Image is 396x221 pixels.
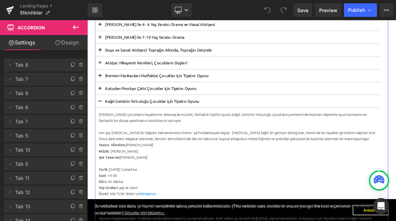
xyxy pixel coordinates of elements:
strong: Tarih [15,194,27,200]
span: Tab 6 [15,101,62,114]
span: Publish [348,7,365,13]
p: Bremen Mızıkacıları Mutfakta! Çocuklar için Tiyatro Oyunu [24,70,373,76]
div: Her şey [MEDICAL_DATA] bir kağıdın kahramanımız Memo ‘ ya fısıldamasıyla başlar. [MEDICAL_DATA] k... [15,145,382,161]
span: Tab 7 [15,73,62,86]
p: Kutudan Pinokyo Çıktı! Çocuklar için Tiyatro Oyunu [24,87,373,93]
div: : 14.00 [15,201,382,210]
font: [PERSON_NAME] ile 7-10 Yaş Yaratıcı Drama [24,19,128,26]
a: Design [45,35,89,50]
font: [PERSON_NAME] ile 4- 6 Yaş Yaratıcı Drama ve Masal Atölyesi [24,2,169,9]
div: : 45 dakika [15,209,382,217]
button: Redo [277,3,291,17]
p: Duyu ve Sanat Atölyesi: Toprağın Altında, Toprağın Üstünde [24,36,373,42]
strong: Saat [15,202,25,208]
span: Tab 13 [15,200,62,213]
span: Tab 12 [15,186,62,199]
span: Tab 7 [15,115,62,128]
div: [PERSON_NAME] çocukların hayallerine dokunacak müzikli, fantastik tiyatro oyunu Kağıt Geminin Yol... [15,121,382,137]
strong: Işık Tasarım: [15,178,43,184]
a: Landing Pages [20,3,88,9]
span: Save [297,7,308,14]
div: [PERSON_NAME] [15,177,382,185]
span: Tab 11 [15,172,62,185]
p: Kağıt Geminin Yolculuğu Çocuklar için Tiyatro Oyunu [24,104,373,110]
p: Atölye: Hikayenin Renkleri, Çocukların Düşleri [24,53,373,59]
button: Publish [344,3,377,17]
span: Preview [319,7,337,14]
strong: Yazan- Yöneten: [15,162,51,168]
div: : [DATE] Cumartesi [15,193,382,201]
span: Tab 10 [15,144,62,156]
span: Tab 5 [15,129,62,142]
span: Etkinlikler [20,10,42,15]
span: Accordion [18,25,45,30]
a: Preview [315,3,341,17]
div: : [PERSON_NAME] [15,169,382,177]
span: Tab 5 [15,158,62,170]
a: New Library [88,3,102,17]
span: Tab 9 [15,87,62,100]
button: More [380,3,393,17]
div: [PERSON_NAME] [15,161,382,169]
span: Tab 8 [15,59,62,71]
div: Open Intercom Messenger [373,198,389,214]
strong: Müzik [15,170,29,176]
strong: Süre [15,210,25,216]
button: Undo [261,3,274,17]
